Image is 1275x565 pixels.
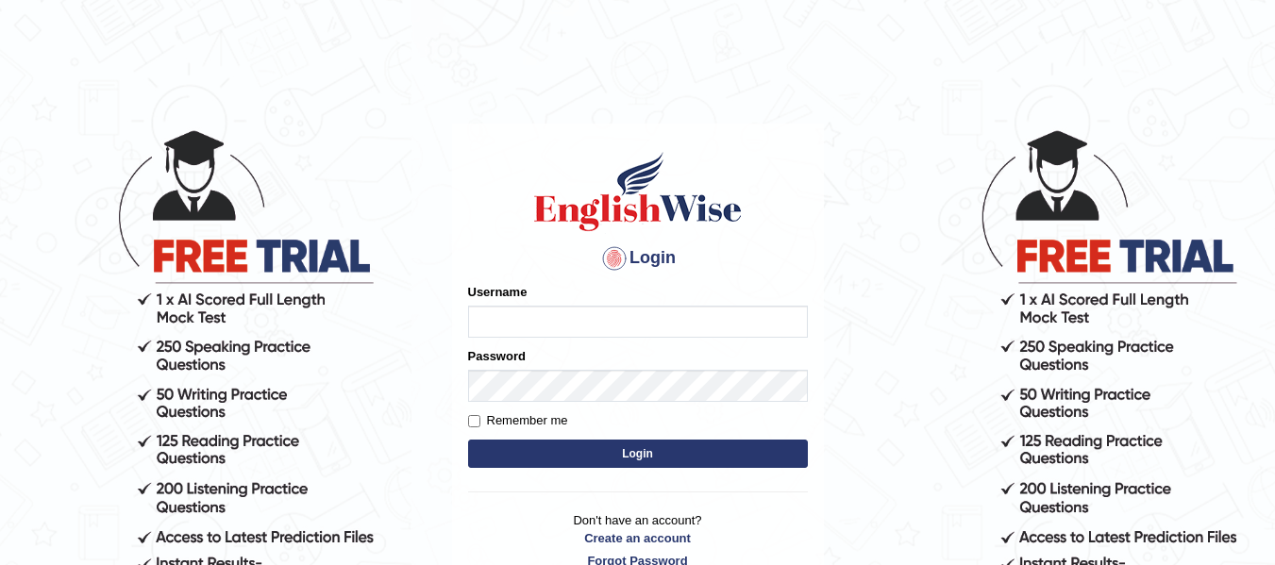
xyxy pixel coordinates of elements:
h4: Login [468,243,808,274]
button: Login [468,440,808,468]
img: Logo of English Wise sign in for intelligent practice with AI [530,149,746,234]
label: Password [468,347,526,365]
label: Remember me [468,411,568,430]
label: Username [468,283,528,301]
input: Remember me [468,415,480,427]
a: Create an account [468,529,808,547]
